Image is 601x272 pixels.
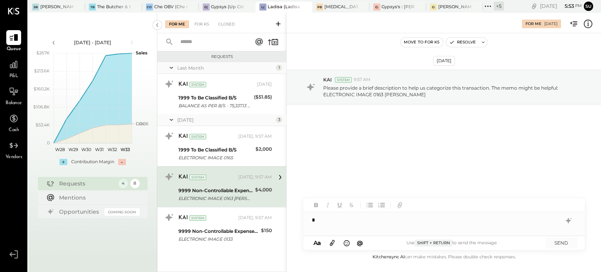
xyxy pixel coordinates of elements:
p: Please provide a brief description to help us categorize this transaction. The memo might be help... [323,85,581,98]
text: W33 [121,147,130,152]
div: G( [203,4,210,11]
text: $53.4K [36,122,50,128]
text: W31 [95,147,103,152]
div: 1999 To Be Classified B/S [178,146,253,154]
button: Bold [311,200,321,210]
div: [DATE], 9:57 AM [238,215,272,221]
button: Resolve [446,38,479,47]
div: [DATE] [544,21,558,27]
div: Contribution Margin [71,159,114,165]
div: System [189,82,206,87]
a: Queue [0,30,27,53]
div: $150 [261,227,272,234]
text: Labor [136,121,148,126]
div: [MEDICAL_DATA] (JSI LLC) - Ignite [324,4,357,10]
div: 9999 Non-Controllable Expenses:Other Income and Expenses:To Be Classified P&L [178,187,253,195]
div: copy link [530,2,538,10]
button: Ordered List [376,200,387,210]
div: SR [32,4,39,11]
div: [PERSON_NAME]'s : [PERSON_NAME]'s [438,4,471,10]
div: Requests [161,54,283,59]
span: 5 : 53 [558,2,574,10]
div: ELECTRONIC IMAGE 0163 [PERSON_NAME] [178,195,253,202]
div: Ladisa (Ladisa Corp.) - Ignite [268,4,300,10]
text: 0 [47,140,50,146]
div: 3 [276,117,282,123]
div: System [189,215,206,221]
div: For Me [165,20,189,28]
text: W32 [108,147,117,152]
span: Balance [5,100,22,107]
button: Strikethrough [346,200,356,210]
button: su [584,2,593,11]
span: P&L [9,73,18,80]
div: Che OBV (Che OBV LLC) - Ignite [154,4,187,10]
div: Mentions [59,194,136,202]
div: 9999 Non-Controllable Expenses:Other Income and Expenses:To Be Classified P&L [178,227,259,235]
div: ELECTRONIC IMAGE 0133 [178,235,259,243]
a: Cash [0,111,27,134]
div: For Me [525,21,542,27]
div: System [335,77,352,83]
div: For KS [191,20,213,28]
div: KAI [178,214,188,222]
span: Queue [7,46,21,53]
span: Cash [9,127,19,134]
div: PB [316,4,323,11]
div: [DATE] [257,81,272,88]
div: [DATE] [540,2,582,10]
button: Unordered List [365,200,375,210]
a: Vendors [0,138,27,161]
div: 4 [119,179,128,188]
button: Aa [311,239,324,247]
div: [DATE] [433,56,455,66]
div: BALANCE AS PER B/S - 75,337.13 $ (MATCHED) AS PER BANK RECO. 75,388.98$ [178,102,252,110]
div: ($51.85) [254,93,272,101]
button: @ [354,238,365,248]
span: Shift + Return [415,240,452,247]
text: W30 [81,147,91,152]
div: $2,000 [256,145,272,153]
div: + 5 [494,2,504,11]
button: Underline [335,200,345,210]
div: KAI [178,173,188,181]
div: 8 [130,179,140,188]
text: Sales [136,50,148,56]
div: KAI [178,81,188,88]
div: L( [259,4,266,11]
div: Closed [214,20,239,28]
text: W29 [68,147,78,152]
div: System [189,175,206,180]
div: Use to send the message [365,240,538,247]
text: $160.2K [34,86,50,92]
div: [DATE], 9:57 AM [238,174,272,180]
div: [DATE], 9:57 AM [238,133,272,140]
div: System [189,134,206,139]
button: Italic [323,200,333,210]
div: Coming Soon [104,208,140,216]
div: KAI [178,133,188,141]
div: CO [146,4,153,11]
button: Add URL [395,200,405,210]
span: KAI [323,76,332,83]
div: + [59,159,67,165]
div: TB [89,4,96,11]
div: Requests [59,180,115,187]
div: G: [430,4,437,11]
text: W28 [55,147,65,152]
div: Gypsys (Up Cincinnati LLC) - Ignite [211,4,244,10]
div: Opportunities [59,208,101,216]
div: The Butcher & Barrel (L Argento LLC) - [GEOGRAPHIC_DATA] [97,4,130,10]
span: Vendors [5,154,22,161]
div: 1999 To Be Classified B/S [178,94,252,102]
button: Move to for ks [401,38,443,47]
text: $106.8K [33,104,50,110]
div: [PERSON_NAME]' Rooftop - Ignite [40,4,73,10]
div: Gypsys's : [PERSON_NAME] on the levee [381,4,414,10]
div: ELECTRONIC IMAGE 0165 [178,154,253,162]
span: 9:57 AM [354,77,371,83]
span: pm [575,3,582,9]
div: [DATE] [177,117,274,123]
a: Balance [0,84,27,107]
a: P&L [0,57,27,80]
